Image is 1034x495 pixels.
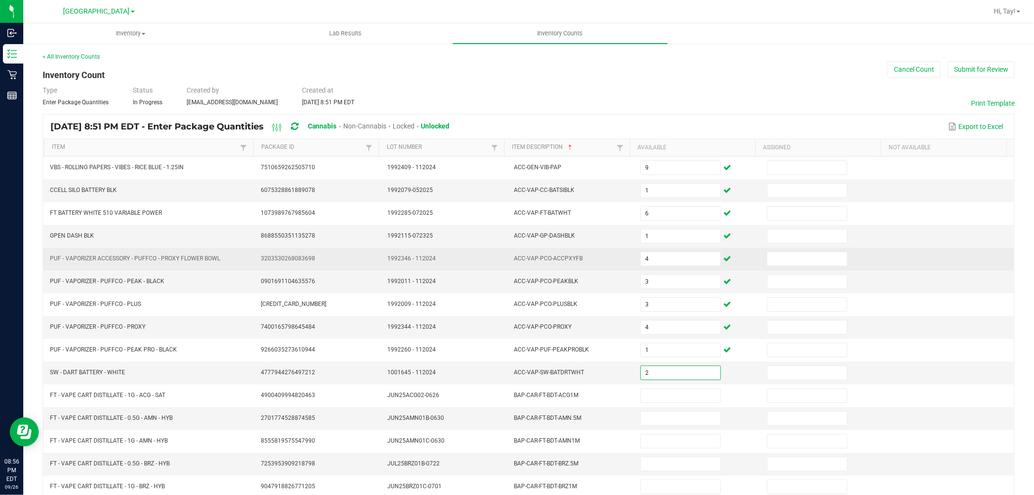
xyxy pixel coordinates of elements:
span: 1992009 - 112024 [387,301,436,307]
span: PUF - VAPORIZER ACCESSORY - PUFFCO - PROXY FLOWER BOWL [50,255,220,262]
span: BAP-CAR-FT-BDT-ACG1M [514,392,578,399]
span: ACC-VAP-PCO-PLUSBLK [514,301,577,307]
span: FT - VAPE CART DISTILLATE - 0.5G - BRZ - HYB [50,460,170,467]
button: Export to Excel [946,118,1006,135]
span: 8555819575547990 [261,437,315,444]
span: 8688550351135278 [261,232,315,239]
a: Lot NumberSortable [387,144,489,151]
span: FT - VAPE CART DISTILLATE - 1G - AMN - HYB [50,437,168,444]
span: ACC-VAP-FT-BATWHT [514,209,571,216]
span: Lab Results [316,29,375,38]
th: Assigned [755,139,881,157]
span: 4777944276497212 [261,369,315,376]
span: FT - VAPE CART DISTILLATE - 0.5G - AMN - HYB [50,415,173,421]
iframe: Resource center [10,417,39,447]
span: JUN25AMN01C-0630 [387,437,445,444]
span: 2701774528874585 [261,415,315,421]
a: ItemSortable [52,144,238,151]
span: Locked [393,122,414,130]
span: 1992409 - 112024 [387,164,436,171]
span: ACC-GEN-VIB-PAP [514,164,561,171]
span: 7400165798645484 [261,323,315,330]
span: FT - VAPE CART DISTILLATE - 1G - BRZ - HYB [50,483,165,490]
span: 1992115-072325 [387,232,433,239]
span: [CREDIT_CARD_NUMBER] [261,301,326,307]
span: PUF - VAPORIZER - PUFFCO - PEAK - BLACK [50,278,164,285]
span: 4900409994820463 [261,392,315,399]
a: Filter [614,142,626,154]
span: 6075328861889078 [261,187,315,193]
span: 1992285-072025 [387,209,433,216]
span: 1992344 - 112024 [387,323,436,330]
inline-svg: Inbound [7,28,17,38]
span: Status [133,86,153,94]
span: JUN25BRZ01C-0701 [387,483,442,490]
a: < All Inventory Counts [43,53,100,60]
span: JUN25AMN01B-0630 [387,415,444,421]
span: 1992346 - 112024 [387,255,436,262]
p: 08:56 PM EDT [4,457,19,483]
span: Inventory Count [43,70,105,80]
span: Hi, Tay! [994,7,1016,15]
span: ACC-VAP-PCO-ACCPXYFB [514,255,583,262]
span: Sortable [567,144,574,151]
span: 1992011 - 112024 [387,278,436,285]
span: 9047918826771205 [261,483,315,490]
span: BAP-CAR-FT-BDT-AMN1M [514,437,580,444]
span: 7253953909218798 [261,460,315,467]
span: 1073989767985604 [261,209,315,216]
inline-svg: Retail [7,70,17,80]
span: BAP-CAR-FT-BDT-AMN.5M [514,415,581,421]
span: [DATE] 8:51 PM EDT [302,99,354,106]
span: ACC-VAP-CC-BATSIBLK [514,187,574,193]
span: 1001645 - 112024 [387,369,436,376]
span: Inventory [24,29,238,38]
span: GPEN DASH BLK [50,232,94,239]
button: Cancel Count [888,61,940,78]
span: ACC-VAP-PCO-PEAKBLK [514,278,578,285]
a: Inventory Counts [453,23,668,44]
span: 0901691104635576 [261,278,315,285]
span: ACC-VAP-SW-BATDRTWHT [514,369,584,376]
span: VBS - ROLLING PAPERS - VIBES - RICE BLUE - 1.25IN [50,164,184,171]
button: Submit for Review [948,61,1015,78]
span: ACC-VAP-GP-DASHBLK [514,232,575,239]
a: Package IdSortable [261,144,363,151]
span: BAP-CAR-FT-BDT-BRZ.5M [514,460,578,467]
span: 3203530268083698 [261,255,315,262]
span: PUF - VAPORIZER - PUFFCO - PROXY [50,323,145,330]
span: In Progress [133,99,162,106]
a: Filter [489,142,500,154]
p: 09/26 [4,483,19,491]
span: CCELL SILO BATTERY BLK [50,187,117,193]
span: Enter Package Quantities [43,99,109,106]
th: Not Available [881,139,1006,157]
span: Unlocked [421,122,450,130]
span: 9266035273610944 [261,346,315,353]
span: SW - DART BATTERY - WHITE [50,369,125,376]
span: ACC-VAP-PCO-PROXY [514,323,572,330]
span: 7510659262505710 [261,164,315,171]
div: [DATE] 8:51 PM EDT - Enter Package Quantities [50,118,457,136]
button: Print Template [971,98,1015,108]
span: Created by [187,86,219,94]
span: [GEOGRAPHIC_DATA] [64,7,130,16]
span: Inventory Counts [525,29,596,38]
inline-svg: Inventory [7,49,17,59]
a: Item DescriptionSortable [512,144,614,151]
inline-svg: Reports [7,91,17,100]
span: Cannabis [308,122,337,130]
span: Created at [302,86,334,94]
span: FT BATTERY WHITE 510 VARIABLE POWER [50,209,162,216]
span: FT - VAPE CART DISTILLATE - 1G - ACG - SAT [50,392,165,399]
a: Filter [238,142,249,154]
span: BAP-CAR-FT-BDT-BRZ1M [514,483,577,490]
span: 1992079-052025 [387,187,433,193]
a: Filter [363,142,375,154]
span: 1992260 - 112024 [387,346,436,353]
a: Inventory [23,23,238,44]
span: Type [43,86,57,94]
span: PUF - VAPORIZER - PUFFCO - PEAK PRO - BLACK [50,346,177,353]
span: [EMAIL_ADDRESS][DOMAIN_NAME] [187,99,278,106]
span: ACC-VAP-PUF-PEAKPROBLK [514,346,589,353]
